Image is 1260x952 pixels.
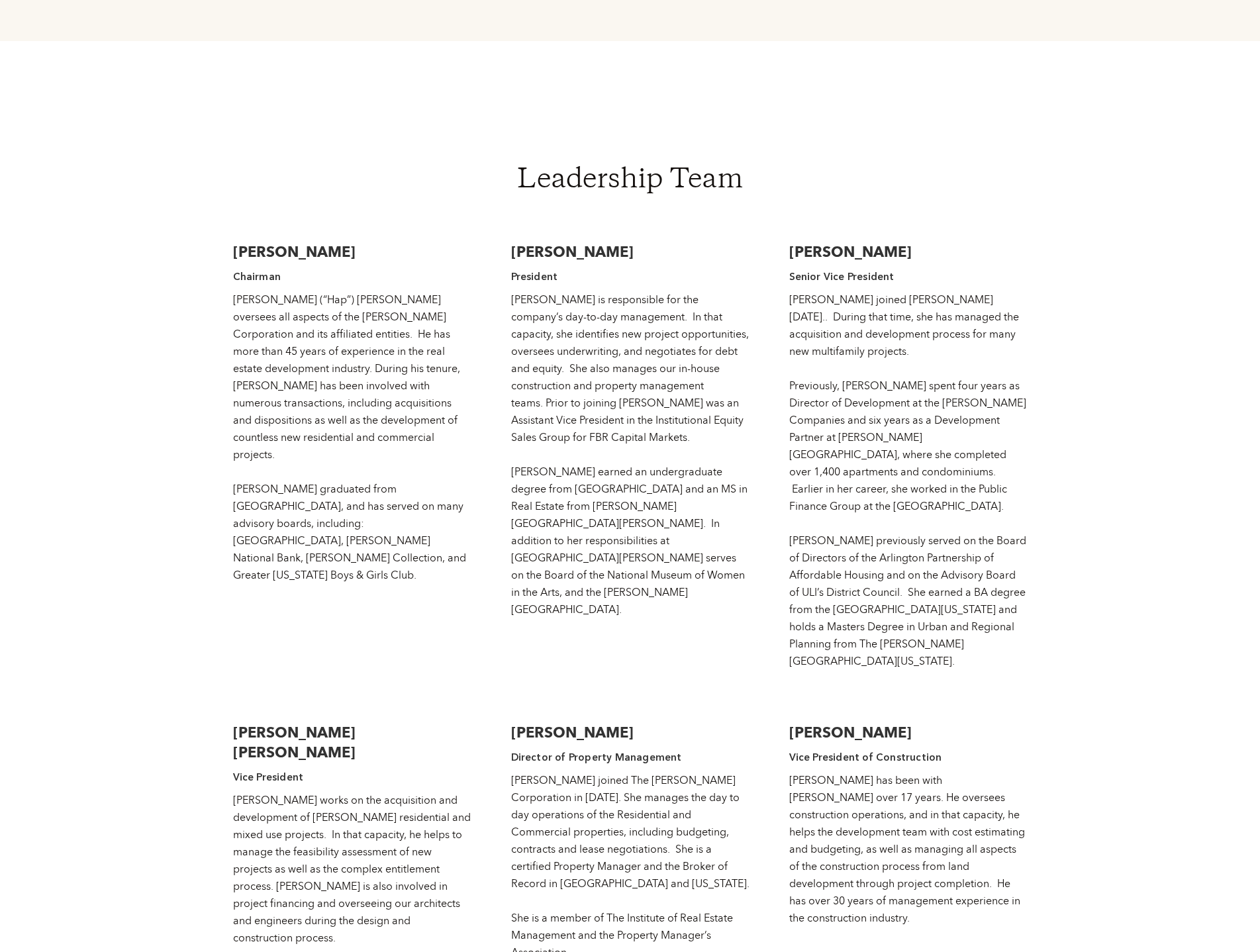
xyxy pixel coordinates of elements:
h3: [PERSON_NAME] [511,242,750,262]
strong: [PERSON_NAME] [789,726,912,740]
h3: [PERSON_NAME] [233,242,471,262]
h3: [PERSON_NAME] [789,242,1028,262]
div: [PERSON_NAME] is responsible for the company’s day-to-day management. In that capacity, she ident... [511,291,750,618]
h4: Vice President [233,769,471,785]
h1: Leadership Team [189,167,1071,196]
div: [PERSON_NAME] has been with [PERSON_NAME] over 17 years. He oversees construction operations, and... [789,772,1028,927]
div: [PERSON_NAME] (“Hap”) [PERSON_NAME] oversees all aspects of the [PERSON_NAME] Corporation and its... [233,291,471,584]
div: [PERSON_NAME] joined [PERSON_NAME] [DATE].. During that time, she has managed the acquisition and... [789,291,1028,670]
h3: [PERSON_NAME] [511,723,750,743]
h3: [PERSON_NAME] [PERSON_NAME] [233,723,471,763]
h4: Senior Vice President [789,269,1028,285]
h4: Chairman [233,269,471,285]
h4: President [511,269,750,285]
h4: Director of Property Management [511,749,750,765]
h4: Vice President of Construction [789,749,1028,765]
